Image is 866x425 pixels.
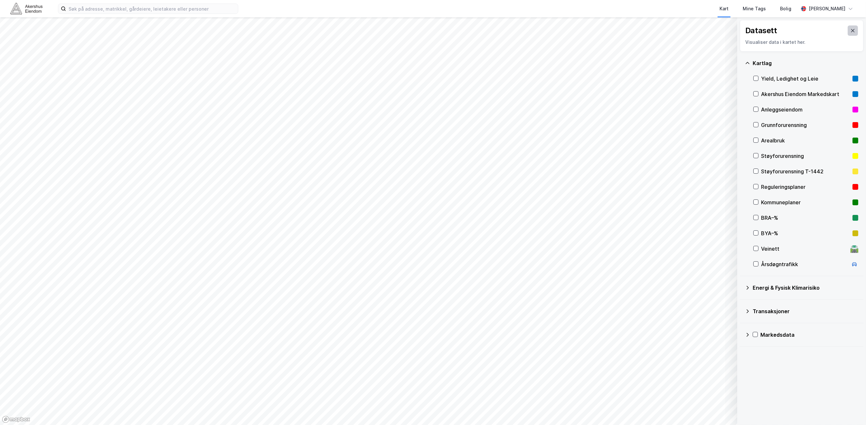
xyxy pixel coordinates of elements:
[850,245,859,253] div: 🛣️
[809,5,845,13] div: [PERSON_NAME]
[761,229,850,237] div: BYA–%
[761,137,850,144] div: Arealbruk
[2,416,30,423] a: Mapbox homepage
[761,168,850,175] div: Støyforurensning T-1442
[761,75,850,82] div: Yield, Ledighet og Leie
[761,152,850,160] div: Støyforurensning
[834,394,866,425] div: Kontrollprogram for chat
[761,214,850,222] div: BRA–%
[761,106,850,113] div: Anleggseiendom
[761,245,848,253] div: Veinett
[761,183,850,191] div: Reguleringsplaner
[745,25,777,36] div: Datasett
[753,59,858,67] div: Kartlag
[10,3,42,14] img: akershus-eiendom-logo.9091f326c980b4bce74ccdd9f866810c.svg
[760,331,858,339] div: Markedsdata
[780,5,791,13] div: Bolig
[761,198,850,206] div: Kommuneplaner
[753,284,858,292] div: Energi & Fysisk Klimarisiko
[745,38,858,46] div: Visualiser data i kartet her.
[753,307,858,315] div: Transaksjoner
[761,90,850,98] div: Akershus Eiendom Markedskart
[761,260,848,268] div: Årsdøgntrafikk
[761,121,850,129] div: Grunnforurensning
[834,394,866,425] iframe: Chat Widget
[66,4,238,14] input: Søk på adresse, matrikkel, gårdeiere, leietakere eller personer
[720,5,729,13] div: Kart
[743,5,766,13] div: Mine Tags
